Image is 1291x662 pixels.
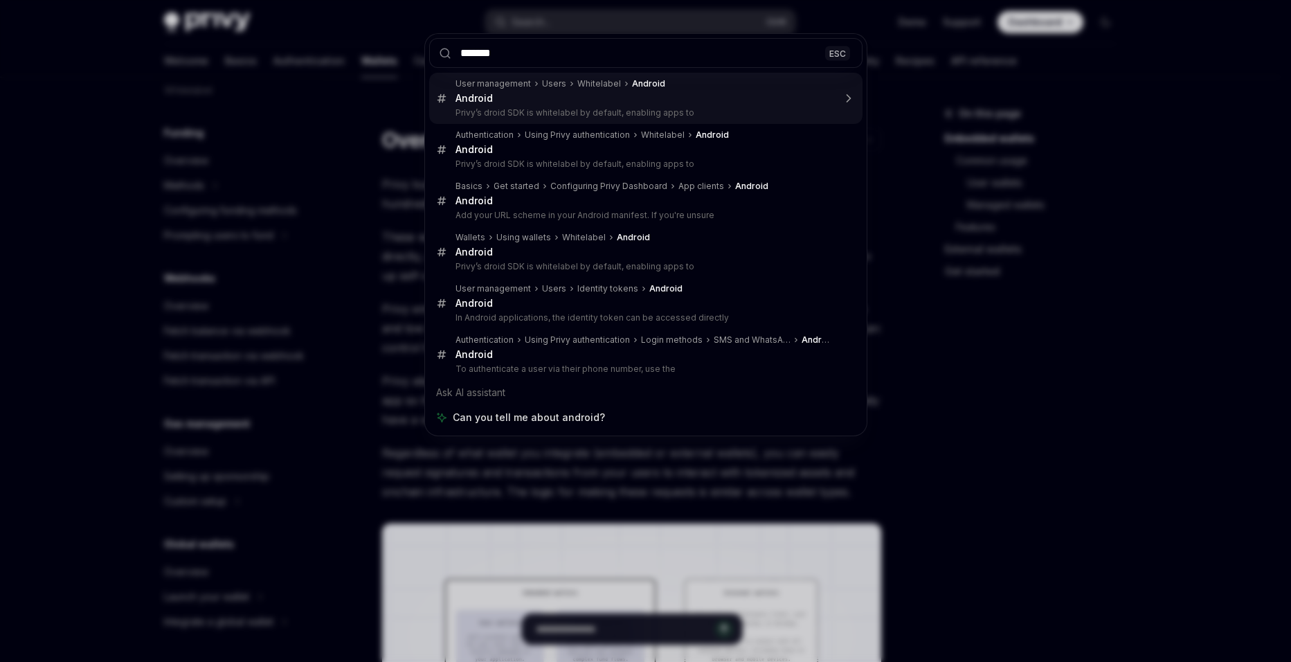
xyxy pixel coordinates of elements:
div: Configuring Privy Dashboard [550,181,667,192]
div: Whitelabel [641,129,685,141]
div: Basics [455,181,482,192]
p: Privy’s droid SDK is whitelabel by default, enabling apps to [455,159,833,170]
p: In Android applications, the identity token can be accessed directly [455,312,833,323]
b: Android [617,232,650,242]
b: Android [455,92,493,104]
b: Android [455,143,493,155]
div: Whitelabel [562,232,606,243]
div: Get started [494,181,539,192]
div: Using Privy authentication [525,334,630,346]
b: Android [802,334,835,345]
b: Android [735,181,768,191]
div: Ask AI assistant [429,380,863,405]
div: Using Privy authentication [525,129,630,141]
b: Android [649,283,683,294]
div: Wallets [455,232,485,243]
b: Android [632,78,665,89]
div: Whitelabel [577,78,621,89]
div: Authentication [455,334,514,346]
div: Users [542,78,566,89]
b: Android [455,246,493,258]
div: App clients [678,181,724,192]
b: Android [696,129,729,140]
b: Android [455,348,493,360]
div: Authentication [455,129,514,141]
div: Identity tokens [577,283,638,294]
p: Privy’s droid SDK is whitelabel by default, enabling apps to [455,261,833,272]
div: Using wallets [496,232,551,243]
div: User management [455,283,531,294]
p: To authenticate a user via their phone number, use the [455,364,833,375]
div: SMS and WhatsApp [714,334,791,346]
span: Can you tell me about android? [453,411,605,424]
div: User management [455,78,531,89]
p: Privy’s droid SDK is whitelabel by default, enabling apps to [455,107,833,118]
p: Add your URL scheme in your Android manifest. If you're unsure [455,210,833,221]
div: Users [542,283,566,294]
b: Android [455,297,493,309]
b: Android [455,195,493,206]
div: Login methods [641,334,703,346]
div: ESC [825,46,850,60]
